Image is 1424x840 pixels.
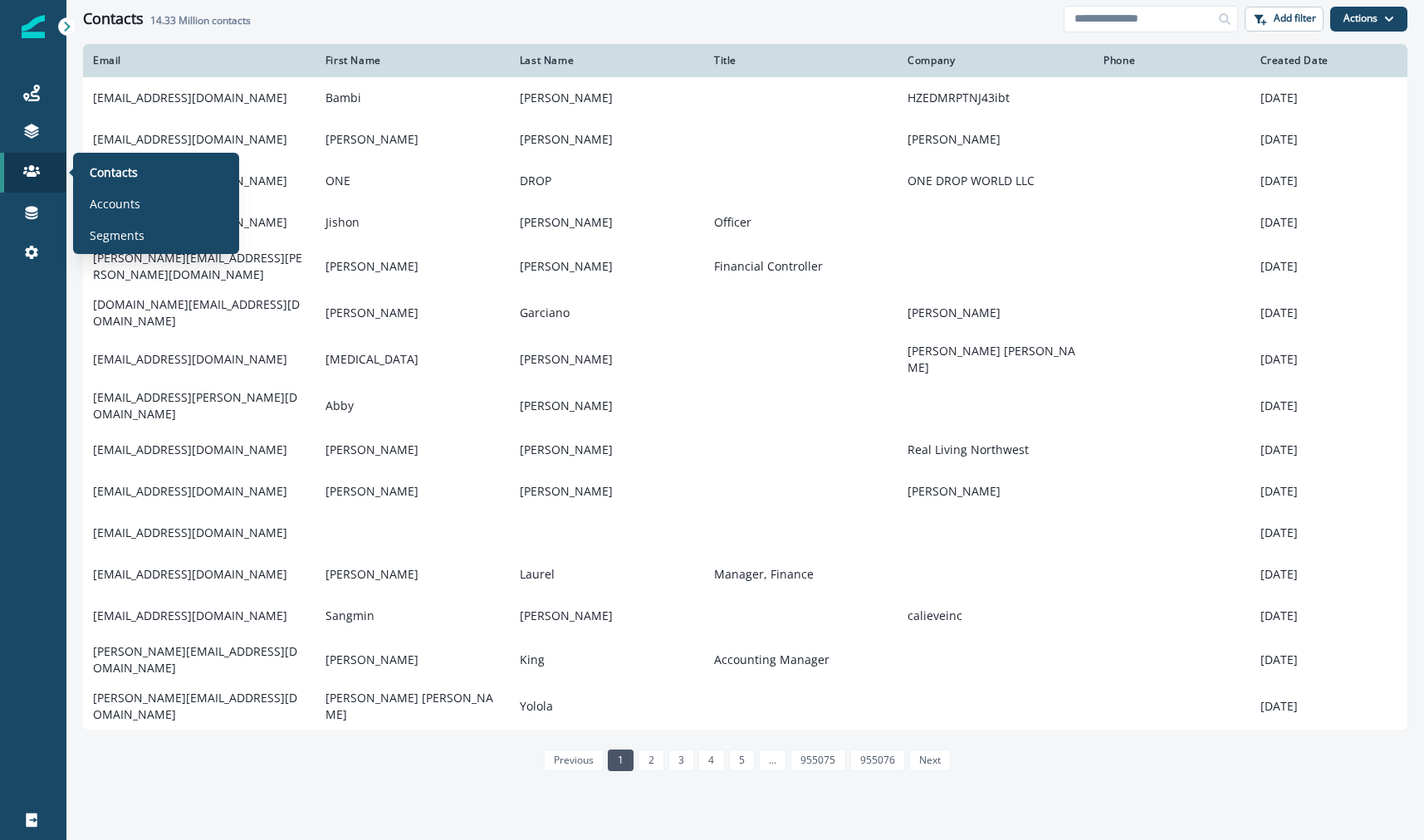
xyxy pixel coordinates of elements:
a: [EMAIL_ADDRESS][DOMAIN_NAME][PERSON_NAME][PERSON_NAME][PERSON_NAME][DATE] [83,471,1407,512]
a: Page 4 [698,750,724,771]
td: Bambi [316,77,510,119]
td: [MEDICAL_DATA] [316,336,510,383]
a: [PERSON_NAME][EMAIL_ADDRESS][PERSON_NAME][DOMAIN_NAME][PERSON_NAME][PERSON_NAME]Financial Control... [83,243,1407,290]
a: Page 2 [638,750,663,771]
td: [PERSON_NAME] [316,119,510,160]
a: Page 955076 [850,750,905,771]
a: [EMAIL_ADDRESS][DOMAIN_NAME]ONEDROPONE DROP WORLD LLC[DATE] [83,160,1407,202]
td: Garciano [510,290,704,336]
div: Email [93,54,306,67]
td: [EMAIL_ADDRESS][DOMAIN_NAME] [83,512,316,554]
p: [DATE] [1260,525,1397,541]
td: [PERSON_NAME][EMAIL_ADDRESS][DOMAIN_NAME] [83,637,316,683]
td: [PERSON_NAME] [510,471,704,512]
td: [PERSON_NAME] [510,429,704,471]
td: [EMAIL_ADDRESS][DOMAIN_NAME] [83,595,316,637]
div: Company [908,54,1084,67]
a: Page 1 is your current page [608,750,634,771]
td: [PERSON_NAME] [898,119,1094,160]
td: [PERSON_NAME] [898,471,1094,512]
a: [PERSON_NAME][EMAIL_ADDRESS][DOMAIN_NAME][PERSON_NAME]KingAccounting Manager[DATE] [83,637,1407,683]
p: [DATE] [1260,173,1397,189]
td: Yolola [510,683,704,730]
p: [DATE] [1260,351,1397,368]
td: [PERSON_NAME] [510,383,704,429]
a: [EMAIL_ADDRESS][DOMAIN_NAME][PERSON_NAME]LaurelManager, Finance[DATE] [83,554,1407,595]
span: 14.33 Million [150,13,209,27]
button: Add filter [1245,7,1324,32]
td: [EMAIL_ADDRESS][DOMAIN_NAME] [83,429,316,471]
a: [EMAIL_ADDRESS][PERSON_NAME][DOMAIN_NAME]Abby[PERSON_NAME][DATE] [83,383,1407,429]
td: [PERSON_NAME] [510,243,704,290]
td: [EMAIL_ADDRESS][DOMAIN_NAME] [83,471,316,512]
p: [DATE] [1260,131,1397,148]
p: [DATE] [1260,258,1397,275]
div: Created Date [1260,54,1397,67]
td: ONE [316,160,510,202]
a: Jump forward [759,750,786,771]
td: [EMAIL_ADDRESS][DOMAIN_NAME] [83,336,316,383]
div: Phone [1103,54,1240,67]
td: [EMAIL_ADDRESS][DOMAIN_NAME] [83,77,316,119]
h2: contacts [150,15,251,27]
p: Officer [714,214,888,231]
td: DROP [510,160,704,202]
td: [EMAIL_ADDRESS][PERSON_NAME][DOMAIN_NAME] [83,383,316,429]
a: Segments [80,222,232,247]
a: [PERSON_NAME][EMAIL_ADDRESS][DOMAIN_NAME][PERSON_NAME] [PERSON_NAME]Yolola[DATE] [83,683,1407,730]
div: Title [714,54,888,67]
a: Accounts [80,191,232,216]
td: [PERSON_NAME] [510,336,704,383]
td: [PERSON_NAME] [510,595,704,637]
a: Page 955075 [790,750,845,771]
td: [EMAIL_ADDRESS][DOMAIN_NAME] [83,554,316,595]
td: King [510,637,704,683]
td: [PERSON_NAME] [510,77,704,119]
img: Inflection [22,15,45,38]
td: [PERSON_NAME] [316,429,510,471]
p: Accounting Manager [714,652,888,668]
a: [DOMAIN_NAME][EMAIL_ADDRESS][DOMAIN_NAME][PERSON_NAME]Garciano[PERSON_NAME][DATE] [83,290,1407,336]
p: [DATE] [1260,483,1397,500]
a: [EMAIL_ADDRESS][DOMAIN_NAME]Bambi[PERSON_NAME]HZEDMRPTNJ43ibt[DATE] [83,77,1407,119]
div: First Name [325,54,500,67]
td: [PERSON_NAME] [316,290,510,336]
p: [DATE] [1260,566,1397,583]
ul: Pagination [540,750,952,771]
td: Sangmin [316,595,510,637]
a: [EMAIL_ADDRESS][DOMAIN_NAME][PERSON_NAME][PERSON_NAME]Real Living Northwest[DATE] [83,429,1407,471]
p: [DATE] [1260,608,1397,624]
p: [DATE] [1260,398,1397,414]
td: [DOMAIN_NAME][EMAIL_ADDRESS][DOMAIN_NAME] [83,290,316,336]
td: [PERSON_NAME] [898,290,1094,336]
p: [DATE] [1260,442,1397,458]
td: [PERSON_NAME] [PERSON_NAME] [898,336,1094,383]
td: [PERSON_NAME] [510,119,704,160]
td: [PERSON_NAME][EMAIL_ADDRESS][DOMAIN_NAME] [83,683,316,730]
p: Add filter [1274,12,1316,24]
a: [EMAIL_ADDRESS][DOMAIN_NAME][DATE] [83,512,1407,554]
p: Accounts [90,195,140,212]
a: Contacts [80,159,232,184]
td: [PERSON_NAME] [316,554,510,595]
td: [EMAIL_ADDRESS][DOMAIN_NAME] [83,119,316,160]
p: Manager, Finance [714,566,888,583]
td: [PERSON_NAME][EMAIL_ADDRESS][PERSON_NAME][DOMAIN_NAME] [83,243,316,290]
p: [DATE] [1260,90,1397,106]
p: [DATE] [1260,652,1397,668]
p: Financial Controller [714,258,888,275]
td: [PERSON_NAME] [PERSON_NAME] [316,683,510,730]
div: Last Name [520,54,694,67]
td: Jishon [316,202,510,243]
td: Real Living Northwest [898,429,1094,471]
p: [DATE] [1260,698,1397,715]
p: Segments [90,227,144,244]
td: calieveinc [898,595,1094,637]
td: HZEDMRPTNJ43ibt [898,77,1094,119]
td: [PERSON_NAME] [316,471,510,512]
td: Abby [316,383,510,429]
a: [EMAIL_ADDRESS][DOMAIN_NAME]Sangmin[PERSON_NAME]calieveinc[DATE] [83,595,1407,637]
td: Laurel [510,554,704,595]
a: [EMAIL_ADDRESS][DOMAIN_NAME][MEDICAL_DATA][PERSON_NAME][PERSON_NAME] [PERSON_NAME][DATE] [83,336,1407,383]
td: [PERSON_NAME] [316,637,510,683]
